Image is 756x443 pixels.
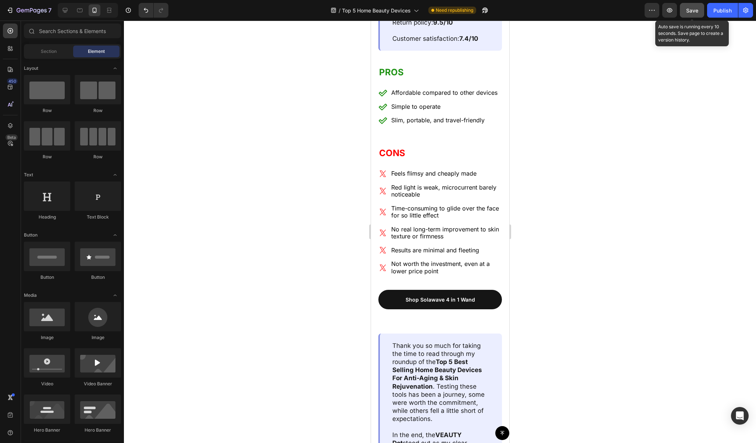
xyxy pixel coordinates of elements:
[371,21,509,443] iframe: Design area
[75,334,121,341] div: Image
[24,172,33,178] span: Text
[21,362,62,370] strong: Rejuvenation
[20,149,106,156] span: Feels flimsy and cheaply made
[20,226,108,233] span: Results are minimal and fleeting
[109,229,121,241] span: Toggle open
[7,126,131,139] h2: CONS
[88,48,105,55] span: Element
[7,78,18,84] div: 450
[35,275,104,283] p: Shop Solawave 4 in 1 Wand
[24,65,38,72] span: Layout
[75,427,121,433] div: Hero Banner
[88,14,107,22] strong: 7.4/10
[75,214,121,220] div: Text Block
[713,7,732,14] div: Publish
[3,3,55,18] button: 7
[24,274,70,281] div: Button
[6,134,18,140] div: Beta
[20,239,119,254] span: Not worth the investment, even at a lower price point
[686,7,698,14] span: Save
[20,68,126,76] span: Affordable compared to other devices
[339,7,340,14] span: /
[24,427,70,433] div: Hero Banner
[731,407,749,425] div: Open Intercom Messenger
[7,269,131,289] a: Shop Solawave 4 in 1 Wand
[24,214,70,220] div: Heading
[41,48,57,55] span: Section
[24,232,38,238] span: Button
[48,6,51,15] p: 7
[20,205,128,220] span: No real long-term improvement to skin texture or firmness
[707,3,738,18] button: Publish
[24,24,121,38] input: Search Sections & Elements
[21,14,118,22] p: Customer satisfaction:
[24,107,70,114] div: Row
[24,154,70,160] div: Row
[75,107,121,114] div: Row
[436,7,473,14] span: Need republishing
[109,62,121,74] span: Toggle open
[24,381,70,387] div: Video
[75,154,121,160] div: Row
[21,338,111,361] strong: Best Selling Home Beauty Devices For Anti-Aging & Skin
[20,96,114,103] span: Slim, portable, and travel-friendly
[75,381,121,387] div: Video Banner
[7,45,131,58] h2: PROS
[342,7,411,14] span: Top 5 Home Beauty Devices
[680,3,704,18] button: Save
[21,321,118,410] p: Thank you so much for taking the time to read through my roundup of the . Testing these tools has...
[109,169,121,181] span: Toggle open
[24,292,37,299] span: Media
[24,334,70,341] div: Image
[75,274,121,281] div: Button
[139,3,168,18] div: Undo/Redo
[20,184,128,199] span: Time-consuming to glide over the face for so little effect
[65,338,82,345] strong: Top 5
[109,289,121,301] span: Toggle open
[20,163,125,178] span: Red light is weak, microcurrent barely noticeable
[20,82,69,90] span: Simple to operate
